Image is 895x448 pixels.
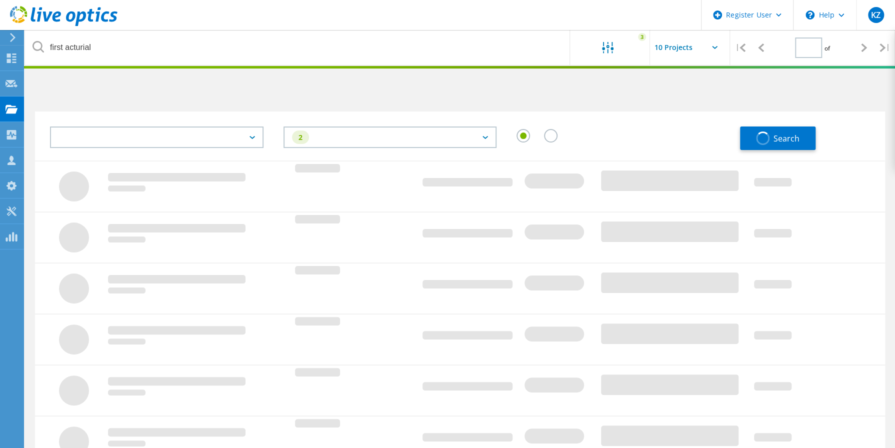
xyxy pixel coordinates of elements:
[824,44,830,52] span: of
[740,126,815,150] button: Search
[10,21,117,28] a: Live Optics Dashboard
[730,30,750,65] div: |
[874,30,895,65] div: |
[805,10,814,19] svg: \n
[292,130,309,144] div: 2
[871,11,880,19] span: KZ
[25,30,570,65] input: undefined
[773,133,799,144] span: Search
